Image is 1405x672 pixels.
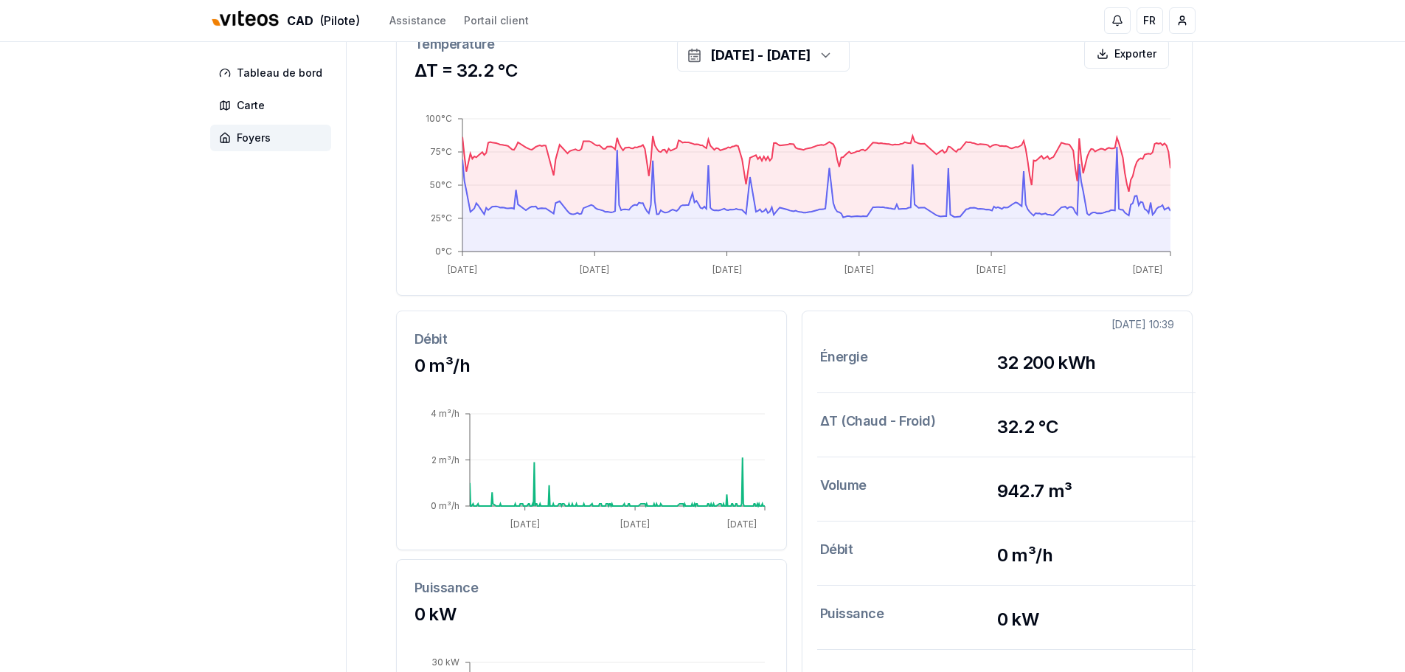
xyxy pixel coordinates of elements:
[287,12,313,30] span: CAD
[414,34,1174,55] h3: Température
[620,519,650,530] tspan: [DATE]
[726,519,756,530] tspan: [DATE]
[430,179,452,190] tspan: 50°C
[464,13,529,28] a: Portail client
[431,657,459,668] tspan: 30 kW
[237,98,265,113] span: Carte
[1084,39,1169,69] button: Exporter
[431,408,459,419] tspan: 4 m³/h
[435,246,452,257] tspan: 0°C
[210,5,360,37] a: CAD(Pilote)
[210,60,337,86] a: Tableau de bord
[431,454,459,465] tspan: 2 m³/h
[997,544,1174,567] h3: 0 m³/h
[431,500,459,511] tspan: 0 m³/h
[976,264,1006,275] tspan: [DATE]
[1132,264,1162,275] tspan: [DATE]
[210,125,337,151] a: Foyers
[997,415,1174,439] h3: 32.2 °C
[820,603,997,631] h3: Puissance
[389,13,446,28] a: Assistance
[431,212,452,224] tspan: 25°C
[820,411,997,439] h3: ΔT (Chaud - Froid)
[237,131,271,145] span: Foyers
[820,347,997,375] h3: Énergie
[1137,7,1163,34] button: FR
[712,264,741,275] tspan: [DATE]
[414,603,769,626] h3: 0 kW
[430,146,452,157] tspan: 75°C
[414,578,769,598] h3: Puissance
[997,479,1174,503] h3: 942.7 m³
[510,519,539,530] tspan: [DATE]
[210,1,281,37] img: Viteos - CAD Logo
[210,92,337,119] a: Carte
[1111,317,1174,332] div: [DATE] 10:39
[448,264,477,275] tspan: [DATE]
[820,475,997,503] h3: Volume
[319,12,360,30] span: (Pilote)
[414,354,769,378] h3: 0 m³/h
[997,351,1174,375] h3: 32 200 kWh
[820,539,997,567] h3: Débit
[844,264,873,275] tspan: [DATE]
[426,113,452,124] tspan: 100°C
[414,59,1174,83] h3: ΔT = 32.2 °C
[710,45,811,66] div: [DATE] - [DATE]
[414,329,769,350] h3: Débit
[677,39,850,72] button: [DATE] - [DATE]
[997,608,1174,631] h3: 0 kW
[580,264,609,275] tspan: [DATE]
[237,66,322,80] span: Tableau de bord
[1143,13,1156,28] span: FR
